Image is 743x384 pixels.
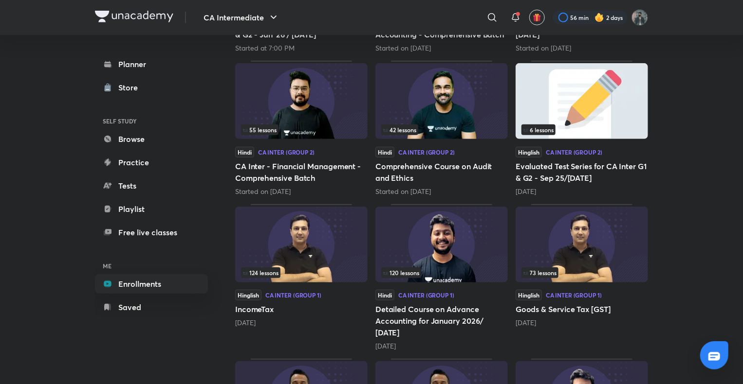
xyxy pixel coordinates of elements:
[235,160,368,184] h5: CA Inter - Financial Management - Comprehensive Batch
[521,124,642,135] div: infosection
[265,292,321,298] div: CA Inter (Group 1)
[546,149,602,155] div: CA Inter (Group 2)
[235,290,261,300] span: Hinglish
[529,10,545,25] button: avatar
[383,127,416,133] span: 42 lessons
[546,292,602,298] div: CA Inter (Group 1)
[235,303,368,315] h5: IncomeTax
[241,124,362,135] div: left
[523,127,554,133] span: 6 lessons
[516,204,648,351] div: Goods & Service Tax [GST]
[95,199,208,219] a: Playlist
[516,43,648,53] div: Started on Aug 18
[235,63,368,139] img: Thumbnail
[521,267,642,278] div: infosection
[398,292,454,298] div: CA Inter (Group 1)
[95,54,208,74] a: Planner
[521,267,642,278] div: infocontainer
[375,290,394,300] span: Hindi
[258,149,315,155] div: CA Inter (Group 2)
[241,267,362,278] div: left
[375,147,394,157] span: Hindi
[516,207,648,282] img: Thumbnail
[243,127,277,133] span: 55 lessons
[375,63,508,139] img: Thumbnail
[516,290,542,300] span: Hinglish
[381,267,502,278] div: infocontainer
[95,113,208,129] h6: SELF STUDY
[95,223,208,242] a: Free live classes
[516,147,542,157] span: Hinglish
[95,274,208,294] a: Enrollments
[521,267,642,278] div: left
[523,270,557,276] span: 73 lessons
[241,267,362,278] div: infosection
[516,187,648,196] div: 27 days ago
[235,318,368,328] div: 28 days ago
[375,187,508,196] div: Started on Jul 18
[95,129,208,149] a: Browse
[95,11,173,25] a: Company Logo
[95,258,208,274] h6: ME
[398,149,455,155] div: CA Inter (Group 2)
[375,303,508,338] h5: Detailed Course on Advance Accounting for January 2026/ [DATE]
[198,8,285,27] button: CA Intermediate
[95,176,208,195] a: Tests
[375,207,508,282] img: Thumbnail
[241,267,362,278] div: infocontainer
[594,13,604,22] img: streak
[375,61,508,196] div: Comprehensive Course on Audit and Ethics
[516,160,648,184] h5: Evaluated Test Series for CA Inter G1 & G2 - Sep 25/[DATE]
[241,124,362,135] div: infocontainer
[235,147,254,157] span: Hindi
[95,11,173,22] img: Company Logo
[381,124,502,135] div: infocontainer
[241,124,362,135] div: infosection
[383,270,419,276] span: 120 lessons
[235,43,368,53] div: Started at 7:00 PM
[95,297,208,317] a: Saved
[95,78,208,97] a: Store
[375,341,508,351] div: 1 month ago
[95,153,208,172] a: Practice
[516,61,648,196] div: Evaluated Test Series for CA Inter G1 & G2 - Sep 25/Jan 26
[516,63,648,139] img: Thumbnail
[516,318,648,328] div: 1 month ago
[381,124,502,135] div: infosection
[235,187,368,196] div: Started on Jul 15
[516,303,648,315] h5: Goods & Service Tax [GST]
[521,124,642,135] div: left
[381,267,502,278] div: left
[533,13,541,22] img: avatar
[235,61,368,196] div: CA Inter - Financial Management - Comprehensive Batch
[375,204,508,351] div: Detailed Course on Advance Accounting for January 2026/ May 2026
[118,82,144,93] div: Store
[375,43,508,53] div: Started on Jul 15
[521,124,642,135] div: infocontainer
[235,204,368,351] div: IncomeTax
[381,124,502,135] div: left
[243,270,279,276] span: 124 lessons
[375,160,508,184] h5: Comprehensive Course on Audit and Ethics
[235,207,368,282] img: Thumbnail
[381,267,502,278] div: infosection
[632,9,648,26] img: Harsh Raj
